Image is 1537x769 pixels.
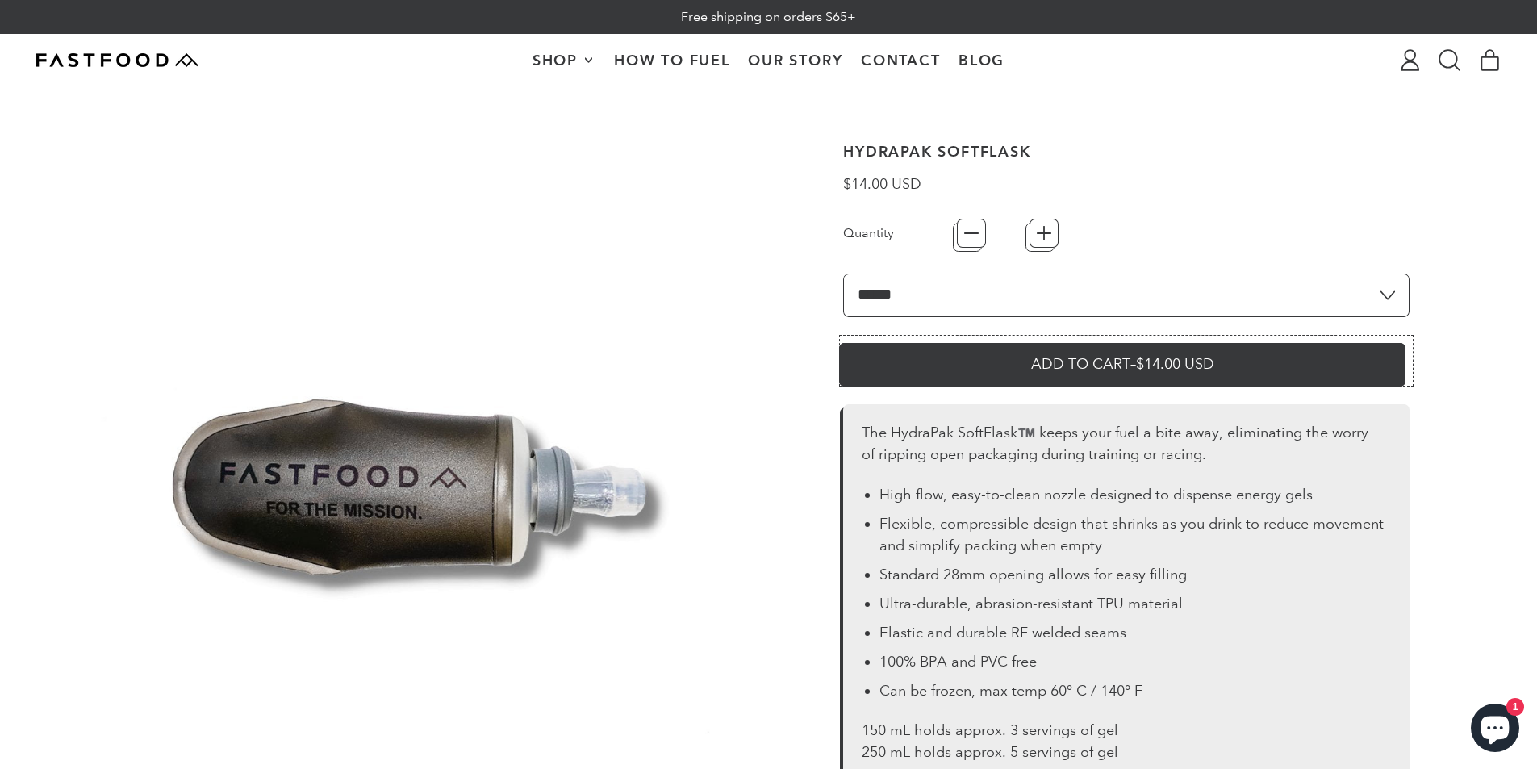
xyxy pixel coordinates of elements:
[879,651,1392,673] li: 100% BPA and PVC free
[843,144,1410,159] h1: HydraPak SoftFlask
[879,680,1392,702] li: Can be frozen, max temp 60° C / 140° F
[879,513,1392,557] li: Flexible, compressible design that shrinks as you drink to reduce movement and simplify packing w...
[879,484,1392,506] li: High flow, easy-to-clean nozzle designed to dispense energy gels
[879,564,1392,586] li: Standard 28mm opening allows for easy filling
[843,175,921,193] span: $14.00 USD
[1030,219,1059,248] button: +
[533,53,582,68] span: Shop
[879,593,1392,615] li: Ultra-durable, abrasion-resistant TPU material
[843,339,1410,382] button: Add to Cart
[843,224,956,243] label: Quantity
[852,35,950,86] a: Contact
[1466,704,1524,756] inbox-online-store-chat: Shopify online store chat
[36,53,198,67] img: Fastfood
[523,35,604,86] button: Shop
[739,35,852,86] a: Our Story
[957,219,986,248] button: −
[862,422,1392,466] p: The HydraPak SoftFlask™️ keeps your fuel a bite away, eliminating the worry of ripping open packa...
[879,622,1392,644] li: Elastic and durable RF welded seams
[950,35,1014,86] a: Blog
[605,35,739,86] a: How To Fuel
[862,720,1392,763] p: 150 mL holds approx. 3 servings of gel 250 mL holds approx. 5 servings of gel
